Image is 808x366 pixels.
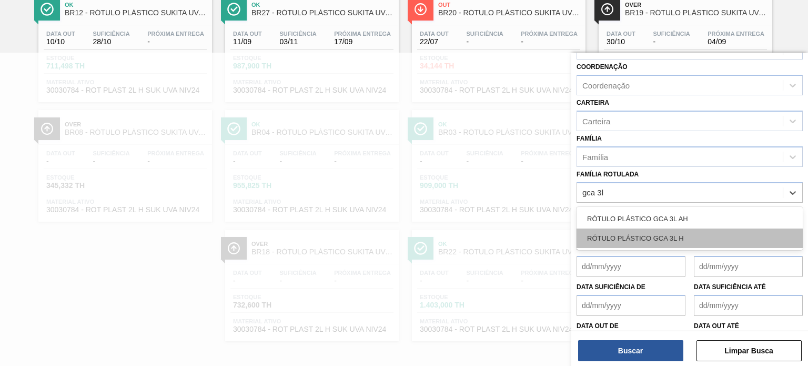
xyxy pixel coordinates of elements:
[65,2,207,8] span: Ok
[607,31,635,37] span: Data out
[694,295,803,316] input: dd/mm/yyyy
[251,2,393,8] span: Ok
[438,2,580,8] span: Out
[577,63,628,71] label: Coordenação
[147,38,204,46] span: -
[65,9,207,17] span: BR12 - RÓTULO PLÁSTICO SUKITA UVA MISTA 2L H
[147,31,204,37] span: Próxima Entrega
[420,31,449,37] span: Data out
[582,116,610,125] div: Carteira
[577,209,803,229] div: RÓTULO PLÁSTICO GCA 3L AH
[46,31,75,37] span: Data out
[521,38,578,46] span: -
[577,229,803,248] div: RÓTULO PLÁSTICO GCA 3L H
[577,256,685,277] input: dd/mm/yyyy
[653,31,690,37] span: Suficiência
[334,38,391,46] span: 17/09
[414,3,427,16] img: Ícone
[46,38,75,46] span: 10/10
[601,3,614,16] img: Ícone
[466,38,503,46] span: -
[93,38,129,46] span: 28/10
[708,31,764,37] span: Próxima Entrega
[577,295,685,316] input: dd/mm/yyyy
[233,31,262,37] span: Data out
[466,31,503,37] span: Suficiência
[653,38,690,46] span: -
[233,38,262,46] span: 11/09
[41,3,54,16] img: Ícone
[625,2,767,8] span: Over
[582,152,608,161] div: Família
[227,3,240,16] img: Ícone
[625,9,767,17] span: BR19 - RÓTULO PLÁSTICO SUKITA UVA MISTA 2L H
[420,38,449,46] span: 22/07
[694,283,766,291] label: Data suficiência até
[93,31,129,37] span: Suficiência
[521,31,578,37] span: Próxima Entrega
[694,256,803,277] input: dd/mm/yyyy
[577,99,609,106] label: Carteira
[694,322,739,330] label: Data out até
[279,38,316,46] span: 03/11
[279,31,316,37] span: Suficiência
[334,31,391,37] span: Próxima Entrega
[708,38,764,46] span: 04/09
[607,38,635,46] span: 30/10
[582,81,630,90] div: Coordenação
[577,135,602,142] label: Família
[577,322,619,330] label: Data out de
[577,171,639,178] label: Família Rotulada
[577,206,629,214] label: Material ativo
[577,283,645,291] label: Data suficiência de
[251,9,393,17] span: BR27 - RÓTULO PLÁSTICO SUKITA UVA MISTA 2L H
[438,9,580,17] span: BR20 - RÓTULO PLÁSTICO SUKITA UVA MISTA 2L H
